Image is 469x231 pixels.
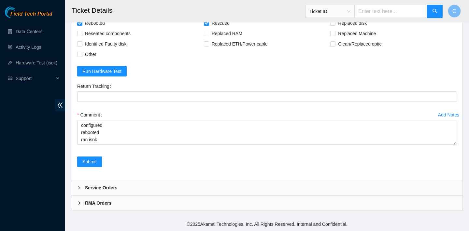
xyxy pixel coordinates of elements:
span: double-left [55,99,65,111]
span: search [432,8,437,15]
a: Akamai TechnologiesField Tech Portal [5,12,52,20]
a: Activity Logs [16,45,41,50]
span: read [8,76,12,81]
span: Reseated components [82,28,133,39]
div: Add Notes [438,113,459,117]
span: Other [82,49,99,60]
button: Submit [77,156,102,167]
span: Identified Faulty disk [82,39,129,49]
span: Rescued [209,18,232,28]
img: Akamai Technologies [5,7,33,18]
span: right [77,186,81,190]
textarea: Comment [77,120,457,145]
span: Support [16,72,54,85]
div: RMA Orders [72,196,462,211]
span: Rebooted [82,18,107,28]
div: Service Orders [72,180,462,195]
button: C [448,5,461,18]
span: Field Tech Portal [10,11,52,17]
input: Return Tracking [77,91,457,102]
span: right [77,201,81,205]
span: Clean/Replaced optic [335,39,384,49]
footer: © 2025 Akamai Technologies, Inc. All Rights Reserved. Internal and Confidential. [65,217,469,231]
span: Replaced disk [335,18,369,28]
span: Run Hardware Test [82,68,121,75]
label: Return Tracking [77,81,114,91]
button: Run Hardware Test [77,66,127,76]
span: Replaced RAM [209,28,245,39]
b: Service Orders [85,184,118,191]
button: search [427,5,443,18]
button: Add Notes [438,110,460,120]
span: Replaced ETH/Power cable [209,39,270,49]
a: Data Centers [16,29,42,34]
input: Enter text here... [354,5,427,18]
span: Submit [82,158,97,165]
b: RMA Orders [85,199,111,207]
span: C [452,7,456,15]
a: Hardware Test (isok) [16,60,57,65]
span: Ticket ID [309,7,350,16]
label: Comment [77,110,105,120]
span: Replaced Machine [335,28,378,39]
